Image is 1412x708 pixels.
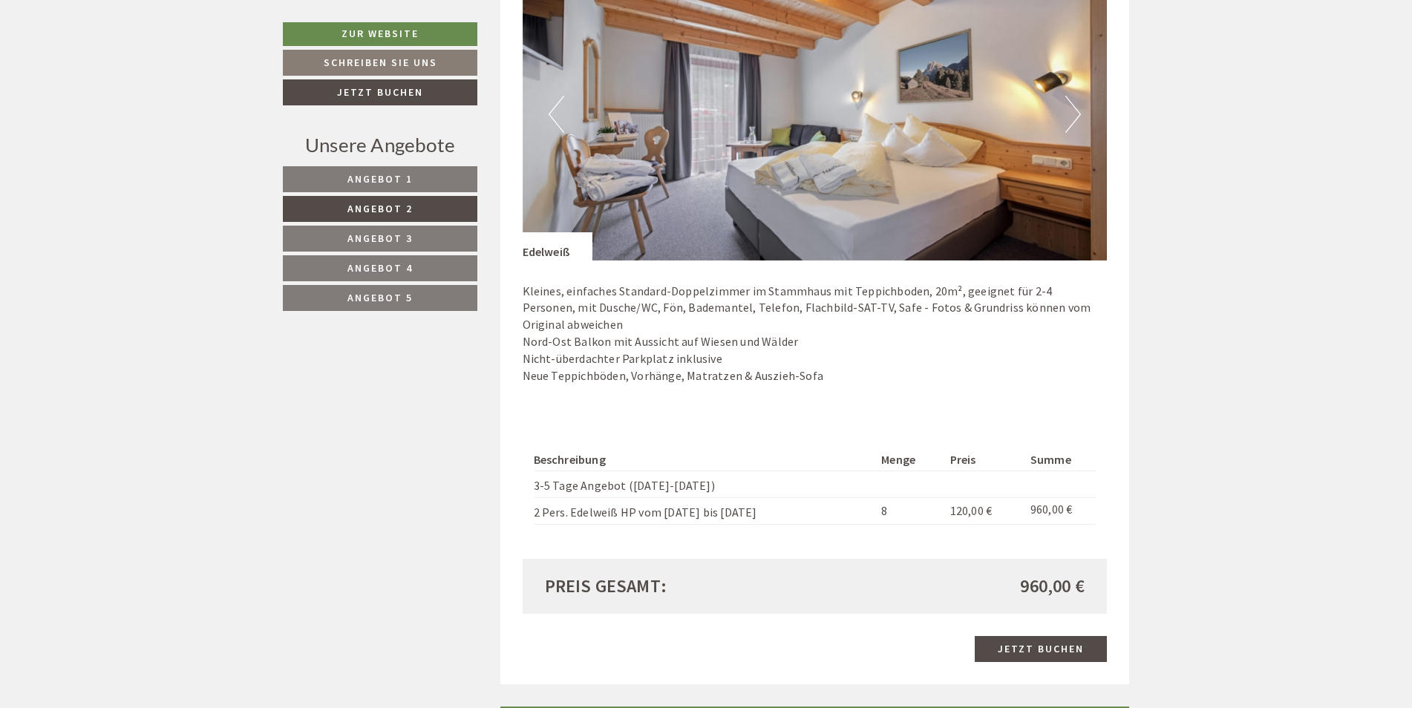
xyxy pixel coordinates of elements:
[496,391,585,417] button: Senden
[23,73,235,83] small: 15:30
[283,22,477,46] a: Zur Website
[283,79,477,105] a: Jetzt buchen
[534,574,815,599] div: Preis gesamt:
[975,636,1107,662] a: Jetzt buchen
[534,471,876,498] td: 3-5 Tage Angebot ([DATE]-[DATE])
[1065,96,1081,133] button: Next
[12,41,243,86] div: Guten Tag, wie können wir Ihnen helfen?
[523,283,1108,384] p: Kleines, einfaches Standard-Doppelzimmer im Stammhaus mit Teppichboden, 20m², geeignet für 2-4 Pe...
[875,448,944,471] th: Menge
[347,202,413,215] span: Angebot 2
[1024,498,1096,525] td: 960,00 €
[950,503,993,518] span: 120,00 €
[549,96,564,133] button: Previous
[347,261,413,275] span: Angebot 4
[944,448,1024,471] th: Preis
[1020,574,1085,599] span: 960,00 €
[265,12,319,37] div: [DATE]
[23,44,235,56] div: [GEOGRAPHIC_DATA]
[534,448,876,471] th: Beschreibung
[347,291,413,304] span: Angebot 5
[534,498,876,525] td: 2 Pers. Edelweiß HP vom [DATE] bis [DATE]
[283,131,477,159] div: Unsere Angebote
[283,50,477,76] a: Schreiben Sie uns
[875,498,944,525] td: 8
[347,172,413,186] span: Angebot 1
[523,232,593,260] div: Edelweiß
[1024,448,1096,471] th: Summe
[347,232,413,245] span: Angebot 3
